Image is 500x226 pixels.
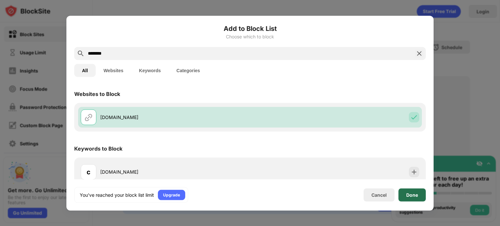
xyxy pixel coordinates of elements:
[80,192,154,198] div: You’ve reached your block list limit
[74,34,426,39] div: Choose which to block
[371,192,387,198] div: Cancel
[163,192,180,198] div: Upgrade
[74,64,96,77] button: All
[77,49,85,57] img: search.svg
[415,49,423,57] img: search-close
[131,64,169,77] button: Keywords
[74,145,122,152] div: Keywords to Block
[87,167,90,177] div: c
[96,64,131,77] button: Websites
[406,192,418,197] div: Done
[74,23,426,33] h6: Add to Block List
[169,64,208,77] button: Categories
[100,114,250,121] div: [DOMAIN_NAME]
[74,90,120,97] div: Websites to Block
[85,113,92,121] img: url.svg
[100,168,250,175] div: [DOMAIN_NAME]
